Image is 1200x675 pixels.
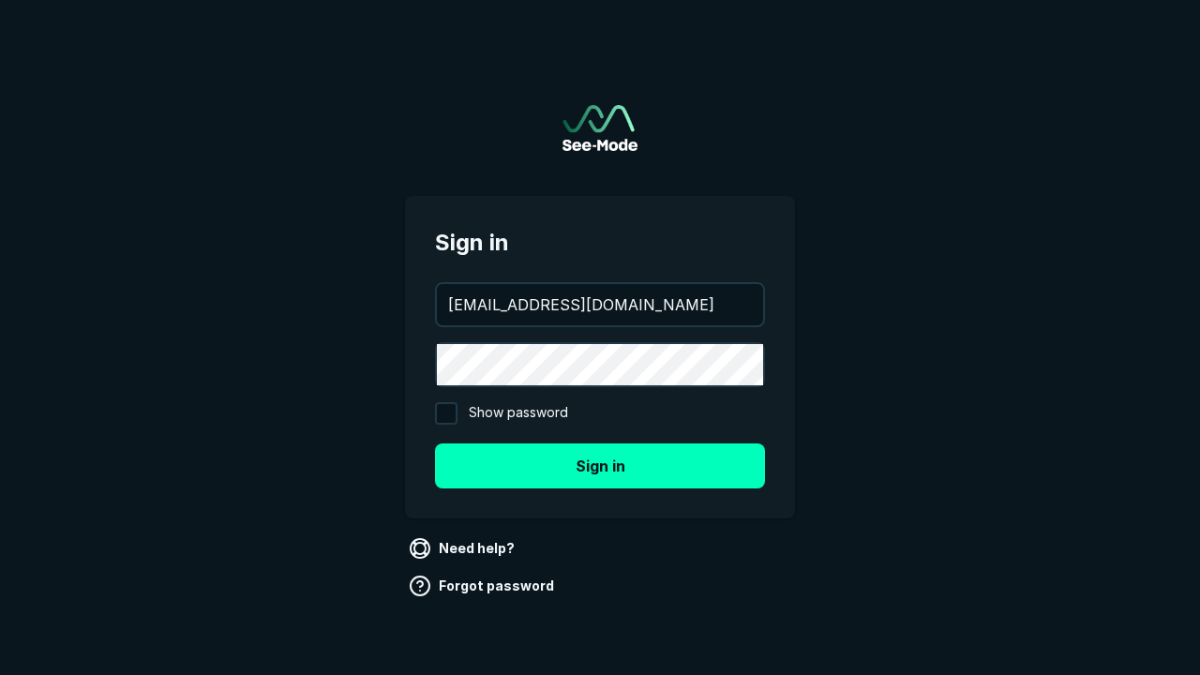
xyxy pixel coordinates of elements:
[435,226,765,260] span: Sign in
[405,571,562,601] a: Forgot password
[435,443,765,488] button: Sign in
[469,402,568,425] span: Show password
[562,105,637,151] img: See-Mode Logo
[437,284,763,325] input: your@email.com
[562,105,637,151] a: Go to sign in
[405,533,522,563] a: Need help?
